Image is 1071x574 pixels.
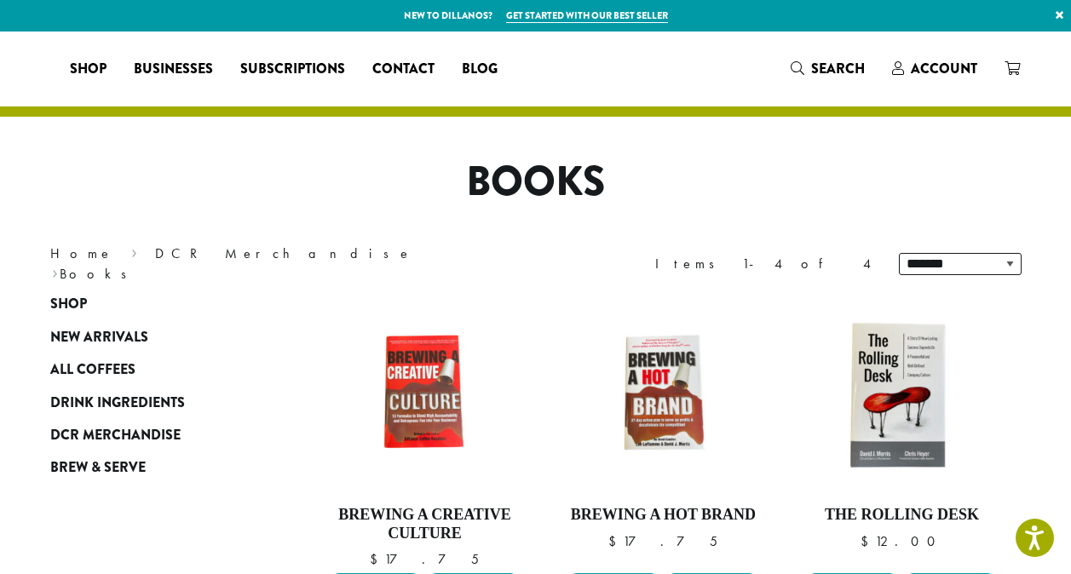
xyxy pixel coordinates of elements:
[462,59,498,80] span: Blog
[861,532,875,550] span: $
[56,55,120,83] a: Shop
[50,294,87,315] span: Shop
[777,55,878,83] a: Search
[803,296,999,566] a: The Rolling Desk $12.00
[50,288,255,320] a: Shop
[37,158,1034,207] h1: Books
[372,59,435,80] span: Contact
[608,532,717,550] bdi: 17.75
[811,59,865,78] span: Search
[911,59,977,78] span: Account
[134,59,213,80] span: Businesses
[608,532,623,550] span: $
[565,506,761,525] h4: Brewing a Hot Brand
[506,9,668,23] a: Get started with our best seller
[50,386,255,418] a: Drink Ingredients
[803,296,999,492] img: TheRollingDesk_1200x900-300x300.jpg
[50,359,135,381] span: All Coffees
[327,296,523,566] a: Brewing a Creative Culture $17.75
[50,353,255,386] a: All Coffees
[50,419,255,451] a: DCR Merchandise
[565,296,761,566] a: Brewing a Hot Brand $17.75
[52,258,58,284] span: ›
[50,244,113,262] a: Home
[370,550,384,568] span: $
[655,254,873,274] div: Items 1-4 of 4
[50,321,255,353] a: New Arrivals
[131,238,137,264] span: ›
[155,244,412,262] a: DCR Merchandise
[327,506,523,542] h4: Brewing a Creative Culture
[50,451,255,484] a: Brew & Serve
[50,393,185,414] span: Drink Ingredients
[50,244,510,284] nav: Breadcrumb
[861,532,943,550] bdi: 12.00
[326,296,522,492] img: BrewingACreativeCulture1200x1200-300x300.jpg
[370,550,479,568] bdi: 17.75
[240,59,345,80] span: Subscriptions
[50,327,148,348] span: New Arrivals
[565,296,761,492] img: BrewingAHotBrand1200x1200-300x300.jpg
[803,506,999,525] h4: The Rolling Desk
[70,59,107,80] span: Shop
[50,425,181,446] span: DCR Merchandise
[50,457,146,479] span: Brew & Serve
